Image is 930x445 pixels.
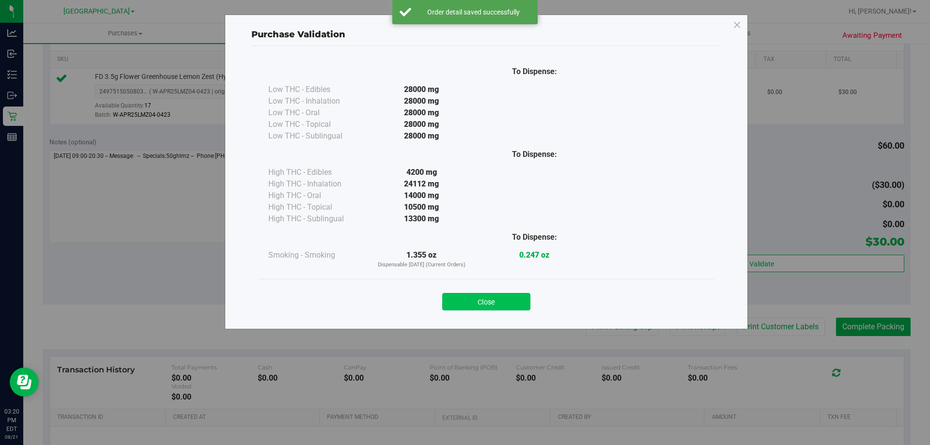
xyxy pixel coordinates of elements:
iframe: Resource center [10,368,39,397]
div: Order detail saved successfully [417,7,530,17]
div: High THC - Oral [268,190,365,201]
div: To Dispense: [478,149,591,160]
p: Dispensable [DATE] (Current Orders) [365,261,478,269]
div: To Dispense: [478,66,591,77]
div: To Dispense: [478,231,591,243]
div: 28000 mg [365,130,478,142]
strong: 0.247 oz [519,250,549,260]
div: High THC - Topical [268,201,365,213]
div: High THC - Edibles [268,167,365,178]
div: 28000 mg [365,107,478,119]
div: High THC - Inhalation [268,178,365,190]
div: 24112 mg [365,178,478,190]
div: 28000 mg [365,84,478,95]
div: Low THC - Sublingual [268,130,365,142]
div: 28000 mg [365,119,478,130]
div: 28000 mg [365,95,478,107]
div: 14000 mg [365,190,478,201]
div: Low THC - Edibles [268,84,365,95]
div: High THC - Sublingual [268,213,365,225]
div: 1.355 oz [365,249,478,269]
div: Smoking - Smoking [268,249,365,261]
button: Close [442,293,530,310]
div: Low THC - Topical [268,119,365,130]
div: Low THC - Inhalation [268,95,365,107]
div: 13300 mg [365,213,478,225]
div: 4200 mg [365,167,478,178]
div: 10500 mg [365,201,478,213]
span: Purchase Validation [251,29,345,40]
div: Low THC - Oral [268,107,365,119]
